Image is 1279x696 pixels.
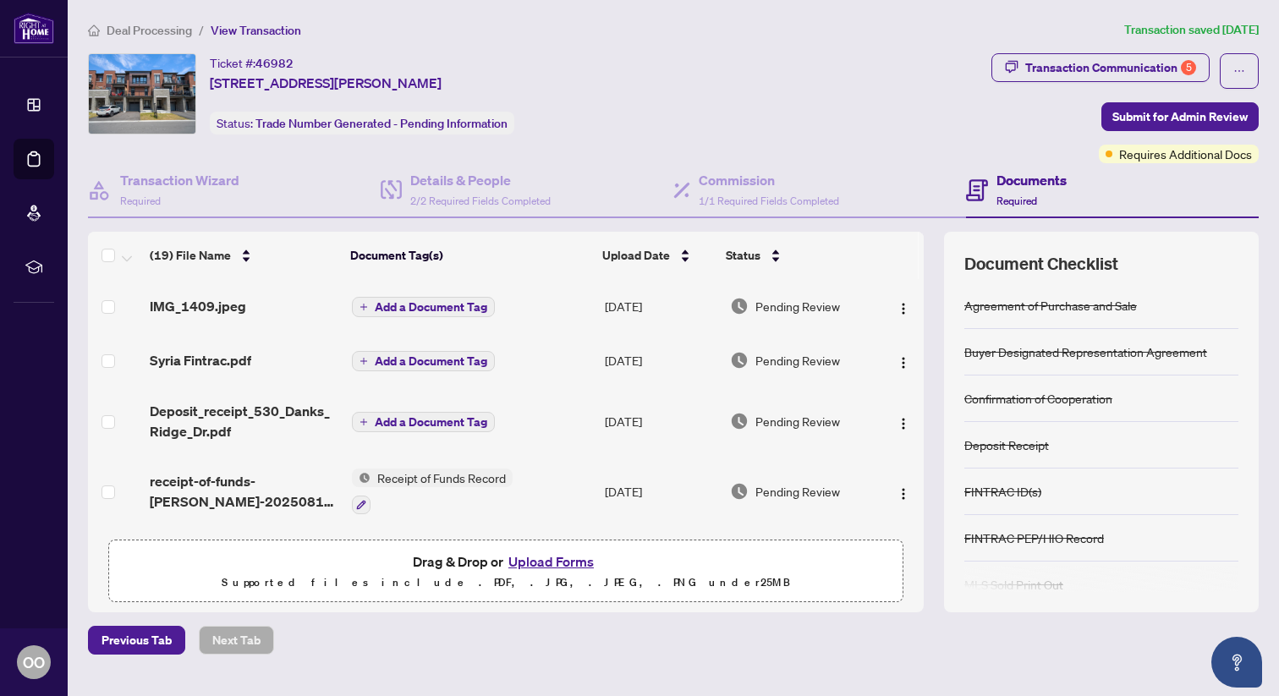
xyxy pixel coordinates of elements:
span: receipt-of-funds-[PERSON_NAME]-20250811-113604.pdf [150,471,338,512]
div: FINTRAC ID(s) [964,482,1041,501]
img: Logo [897,487,910,501]
h4: Transaction Wizard [120,170,239,190]
th: (19) File Name [143,232,344,279]
div: FINTRAC PEP/HIO Record [964,529,1104,547]
img: Document Status [730,351,749,370]
span: Add a Document Tag [375,301,487,313]
span: OO [23,650,45,674]
span: Pending Review [755,412,840,430]
span: Pending Review [755,482,840,501]
span: Requires Additional Docs [1119,145,1252,163]
img: Logo [897,356,910,370]
button: Add a Document Tag [352,351,495,371]
button: Add a Document Tag [352,297,495,317]
span: [STREET_ADDRESS][PERSON_NAME] [210,73,442,93]
article: Transaction saved [DATE] [1124,20,1259,40]
span: Previous Tab [102,627,172,654]
div: Buyer Designated Representation Agreement [964,343,1207,361]
span: Required [120,195,161,207]
span: Deal Processing [107,23,192,38]
div: Status: [210,112,514,134]
button: Add a Document Tag [352,412,495,432]
span: 2/2 Required Fields Completed [410,195,551,207]
button: Submit for Admin Review [1101,102,1259,131]
span: plus [360,303,368,311]
button: Next Tab [199,626,274,655]
span: Submit for Admin Review [1112,103,1248,130]
button: Add a Document Tag [352,296,495,318]
td: [DATE] [598,333,723,387]
img: IMG-E12290674_1.jpg [89,54,195,134]
td: [DATE] [598,528,723,595]
span: home [88,25,100,36]
button: Logo [890,293,917,320]
img: Logo [897,417,910,430]
th: Document Tag(s) [343,232,595,279]
th: Status [719,232,875,279]
span: View Transaction [211,23,301,38]
button: Status IconReceipt of Funds Record [352,469,513,514]
div: Transaction Communication [1025,54,1196,81]
div: Ticket #: [210,53,294,73]
button: Logo [890,478,917,505]
span: Upload Date [602,246,670,265]
button: Add a Document Tag [352,411,495,433]
span: Syria Fintrac.pdf [150,350,251,370]
h4: Details & People [410,170,551,190]
span: IMG_1409.jpeg [150,296,246,316]
button: Transaction Communication5 [991,53,1210,82]
button: Open asap [1211,637,1262,688]
span: Drag & Drop orUpload FormsSupported files include .PDF, .JPG, .JPEG, .PNG under25MB [109,540,903,603]
span: Status [726,246,760,265]
td: [DATE] [598,279,723,333]
span: plus [360,418,368,426]
h4: Commission [699,170,839,190]
span: 46982 [255,56,294,71]
img: Document Status [730,297,749,315]
span: 1/1 Required Fields Completed [699,195,839,207]
span: Required [996,195,1037,207]
img: logo [14,13,54,44]
span: (19) File Name [150,246,231,265]
span: plus [360,357,368,365]
span: Add a Document Tag [375,416,487,428]
span: Trade Number Generated - Pending Information [255,116,508,131]
span: Drag & Drop or [413,551,599,573]
img: Logo [897,302,910,315]
button: Previous Tab [88,626,185,655]
span: Add a Document Tag [375,355,487,367]
div: Agreement of Purchase and Sale [964,296,1137,315]
img: Document Status [730,482,749,501]
div: Confirmation of Cooperation [964,389,1112,408]
span: Pending Review [755,297,840,315]
button: Logo [890,347,917,374]
span: Deposit_receipt_530_Danks_Ridge_Dr.pdf [150,401,338,441]
li: / [199,20,204,40]
div: 5 [1181,60,1196,75]
img: Status Icon [352,469,371,487]
button: Upload Forms [503,551,599,573]
h4: Documents [996,170,1067,190]
button: Logo [890,408,917,435]
th: Upload Date [596,232,720,279]
button: Add a Document Tag [352,350,495,372]
div: Deposit Receipt [964,436,1049,454]
td: [DATE] [598,387,723,455]
td: [DATE] [598,455,723,528]
p: Supported files include .PDF, .JPG, .JPEG, .PNG under 25 MB [119,573,892,593]
img: Document Status [730,412,749,430]
span: Pending Review [755,351,840,370]
span: ellipsis [1233,65,1245,77]
span: Document Checklist [964,252,1118,276]
span: Receipt of Funds Record [371,469,513,487]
